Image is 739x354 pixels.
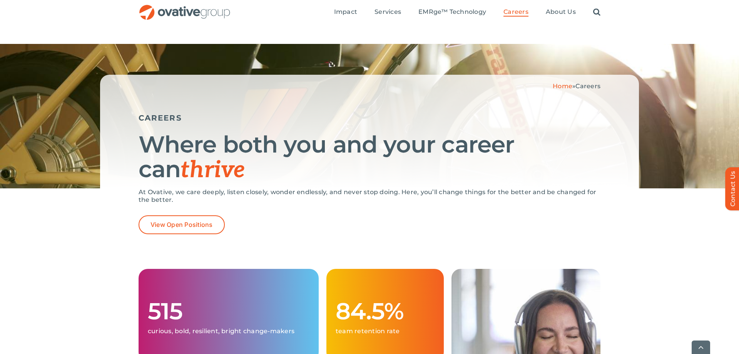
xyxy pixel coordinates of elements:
[418,8,486,17] a: EMRge™ Technology
[181,156,245,184] span: thrive
[375,8,401,16] span: Services
[546,8,576,17] a: About Us
[503,8,528,17] a: Careers
[375,8,401,17] a: Services
[553,82,572,90] a: Home
[503,8,528,16] span: Careers
[139,4,231,11] a: OG_Full_horizontal_RGB
[336,299,435,324] h1: 84.5%
[139,215,225,234] a: View Open Positions
[593,8,600,17] a: Search
[150,221,213,228] span: View Open Positions
[546,8,576,16] span: About Us
[336,327,435,335] p: team retention rate
[148,299,309,324] h1: 515
[418,8,486,16] span: EMRge™ Technology
[334,8,357,17] a: Impact
[334,8,357,16] span: Impact
[553,82,600,90] span: »
[139,132,600,183] h1: Where both you and your career can
[575,82,600,90] span: Careers
[148,327,309,335] p: curious, bold, resilient, bright change-makers
[139,113,600,122] h5: CAREERS
[139,188,600,204] p: At Ovative, we care deeply, listen closely, wonder endlessly, and never stop doing. Here, you’ll ...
